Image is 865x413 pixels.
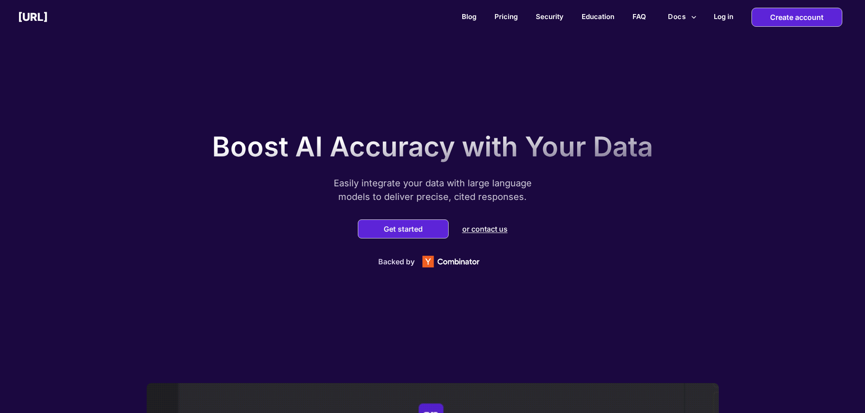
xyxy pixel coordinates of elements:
[462,224,508,233] p: or contact us
[770,8,824,26] p: Create account
[378,257,415,266] p: Backed by
[494,12,518,21] a: Pricing
[212,130,653,163] p: Boost AI Accuracy with Your Data
[462,12,476,21] a: Blog
[319,176,546,204] p: Easily integrate your data with large language models to deliver precise, cited responses.
[18,10,48,24] h2: [URL]
[633,12,646,21] a: FAQ
[415,251,487,272] img: Y Combinator logo
[381,224,425,233] button: Get started
[536,12,563,21] a: Security
[582,12,614,21] a: Education
[664,8,700,25] button: more
[714,12,733,21] h2: Log in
